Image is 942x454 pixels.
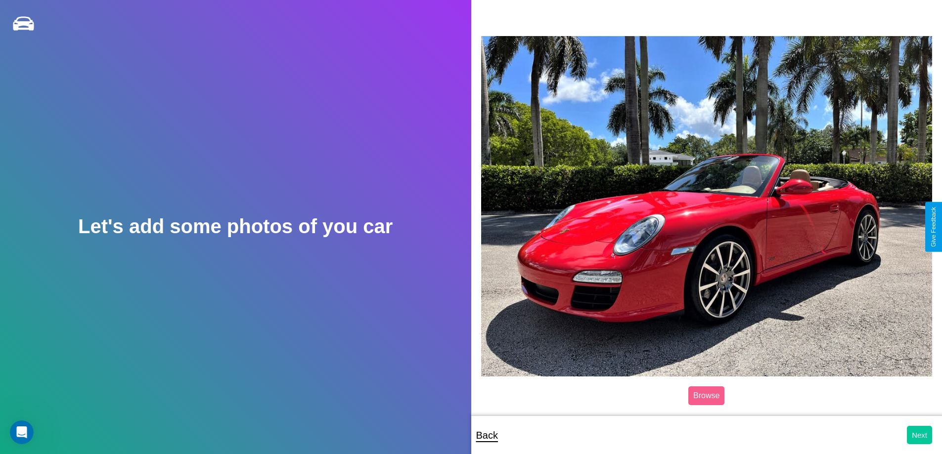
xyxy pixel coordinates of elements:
[10,420,34,444] iframe: Intercom live chat
[907,426,932,444] button: Next
[930,207,937,247] div: Give Feedback
[476,426,498,444] p: Back
[481,36,933,376] img: posted
[78,215,393,238] h2: Let's add some photos of you car
[688,386,724,405] label: Browse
